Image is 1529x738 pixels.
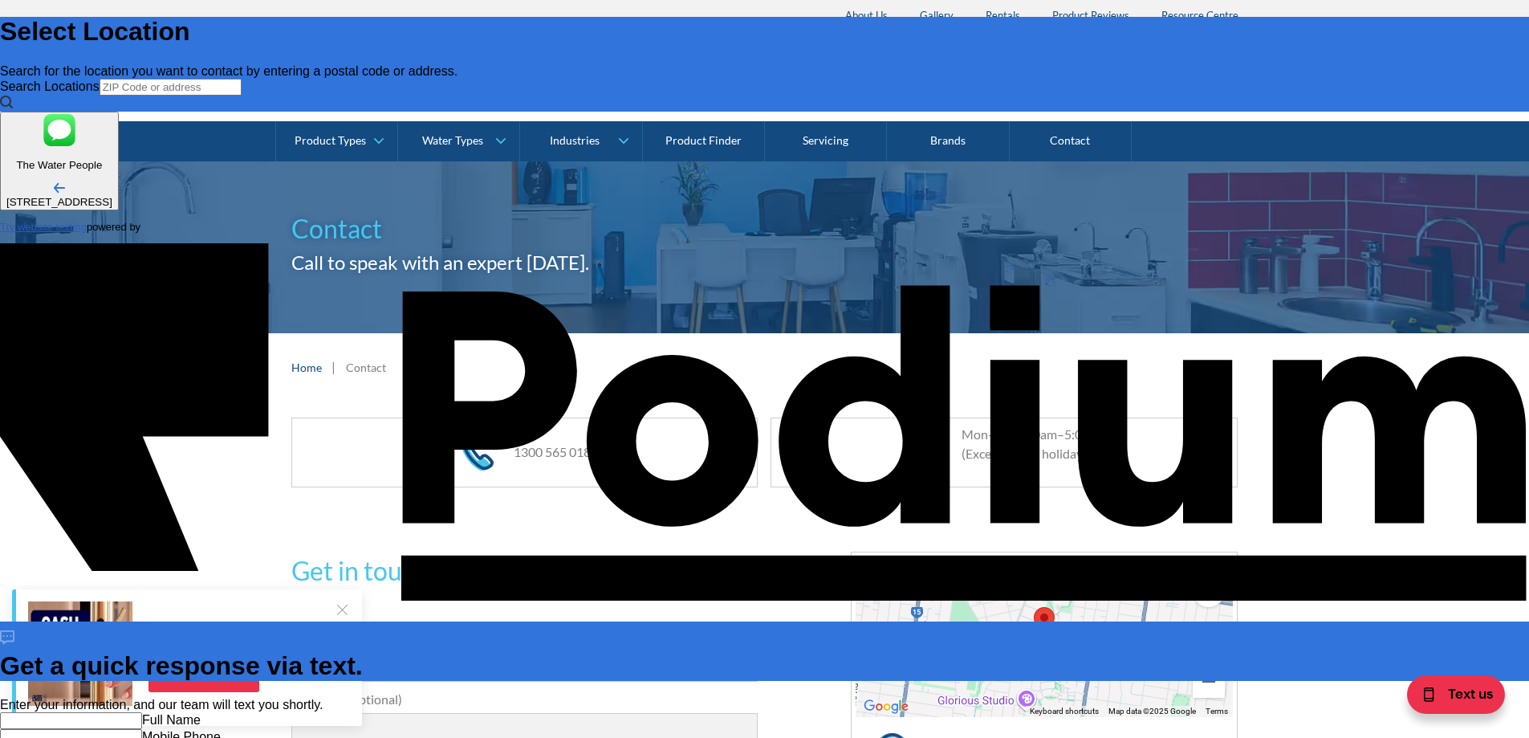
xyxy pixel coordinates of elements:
[6,159,112,171] p: The Water People
[1368,658,1529,738] iframe: podium webchat widget bubble
[142,713,201,727] label: Full Name
[87,221,140,233] span: powered by
[6,196,112,208] div: [STREET_ADDRESS]
[100,79,242,96] input: ZIP Code or address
